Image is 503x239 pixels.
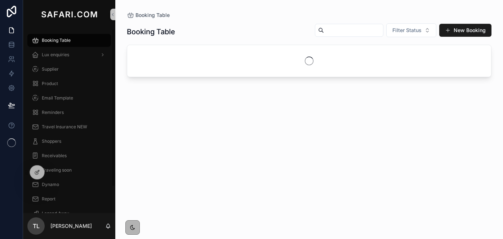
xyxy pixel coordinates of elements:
span: Report [42,196,55,202]
a: Traveling soon [27,164,111,177]
span: Legend Away [42,211,69,216]
a: Legend Away [27,207,111,220]
a: Travel Insurance NEW [27,120,111,133]
span: Traveling soon [42,167,72,173]
span: Product [42,81,58,87]
a: Shoppers [27,135,111,148]
span: Travel Insurance NEW [42,124,87,130]
h1: Booking Table [127,27,175,37]
span: Dynamo [42,182,59,187]
button: Select Button [386,23,436,37]
a: Supplier [27,63,111,76]
span: Filter Status [392,27,422,34]
a: Product [27,77,111,90]
a: Report [27,192,111,205]
span: Receivables [42,153,67,159]
span: Shoppers [42,138,61,144]
button: New Booking [439,24,491,37]
a: Reminders [27,106,111,119]
span: Booking Table [42,37,71,43]
img: App logo [40,9,99,20]
a: Booking Table [127,12,170,19]
span: TL [33,222,40,230]
span: Email Template [42,95,73,101]
div: scrollable content [23,29,115,213]
a: Lux enquiries [27,48,111,61]
a: Booking Table [27,34,111,47]
a: Dynamo [27,178,111,191]
a: Email Template [27,92,111,105]
span: Booking Table [135,12,170,19]
span: Reminders [42,110,64,115]
span: Supplier [42,66,59,72]
p: [PERSON_NAME] [50,222,92,230]
span: Lux enquiries [42,52,69,58]
a: Receivables [27,149,111,162]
